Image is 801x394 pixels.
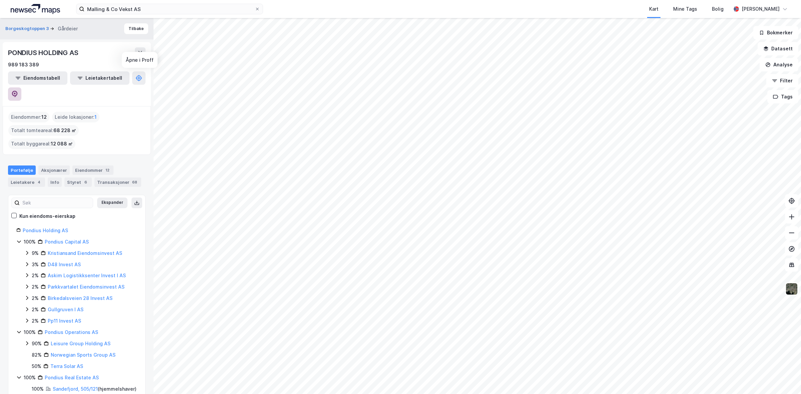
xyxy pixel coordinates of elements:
[53,386,98,392] a: Sandefjord, 505/121
[8,125,79,136] div: Totalt tomteareal :
[48,318,81,324] a: Pp11 Invest AS
[5,25,50,32] button: Borgeskogtoppen 3
[8,71,67,85] button: Eiendomstabell
[766,74,798,87] button: Filter
[649,5,658,13] div: Kart
[20,198,93,208] input: Søk
[45,375,99,380] a: Pondius Real Estate AS
[32,351,42,359] div: 82%
[32,283,39,291] div: 2%
[48,295,112,301] a: Birkedalsveien 28 Invest AS
[97,198,127,208] button: Ekspander
[70,71,129,85] button: Leietakertabell
[32,306,39,314] div: 2%
[51,352,115,358] a: Norwegian Sports Group AS
[742,5,780,13] div: [PERSON_NAME]
[38,165,70,175] div: Aksjonærer
[48,284,124,290] a: Parkkvartalet Eiendomsinvest AS
[124,23,148,34] button: Tilbake
[94,177,141,187] div: Transaksjoner
[32,340,42,348] div: 90%
[19,212,75,220] div: Kun eiendoms-eierskap
[53,126,76,134] span: 68 228 ㎡
[32,317,39,325] div: 2%
[48,262,81,267] a: D48 Invest AS
[768,362,801,394] iframe: Chat Widget
[32,249,39,257] div: 9%
[32,272,39,280] div: 2%
[8,177,45,187] div: Leietakere
[32,294,39,302] div: 2%
[8,138,75,149] div: Totalt byggareal :
[32,385,44,393] div: 100%
[48,250,122,256] a: Kristiansand Eiendomsinvest AS
[131,179,139,185] div: 68
[8,165,36,175] div: Portefølje
[8,61,39,69] div: 989 183 389
[24,328,36,336] div: 100%
[48,273,126,278] a: Askim Logistikksenter Invest I AS
[8,47,79,58] div: PONDIUS HOLDING AS
[767,90,798,103] button: Tags
[32,362,41,370] div: 50%
[82,179,89,185] div: 6
[51,140,73,148] span: 12 088 ㎡
[758,42,798,55] button: Datasett
[36,179,42,185] div: 4
[8,112,49,122] div: Eiendommer :
[768,362,801,394] div: Kontrollprogram for chat
[712,5,724,13] div: Bolig
[64,177,92,187] div: Styret
[84,4,255,14] input: Søk på adresse, matrikkel, gårdeiere, leietakere eller personer
[94,113,97,121] span: 1
[753,26,798,39] button: Bokmerker
[51,341,110,346] a: Leisure Group Holding AS
[760,58,798,71] button: Analyse
[41,113,47,121] span: 12
[104,167,111,173] div: 12
[53,385,137,393] div: ( hjemmelshaver )
[58,25,78,33] div: Gårdeier
[48,177,62,187] div: Info
[24,238,36,246] div: 100%
[50,363,83,369] a: Terra Solar AS
[52,112,99,122] div: Leide lokasjoner :
[11,4,60,14] img: logo.a4113a55bc3d86da70a041830d287a7e.svg
[72,165,113,175] div: Eiendommer
[32,261,39,269] div: 3%
[48,307,83,312] a: Gullgruven I AS
[785,283,798,295] img: 9k=
[45,239,89,245] a: Pondius Capital AS
[45,329,98,335] a: Pondius Operations AS
[673,5,697,13] div: Mine Tags
[24,374,36,382] div: 100%
[23,228,68,233] a: Pondius Holding AS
